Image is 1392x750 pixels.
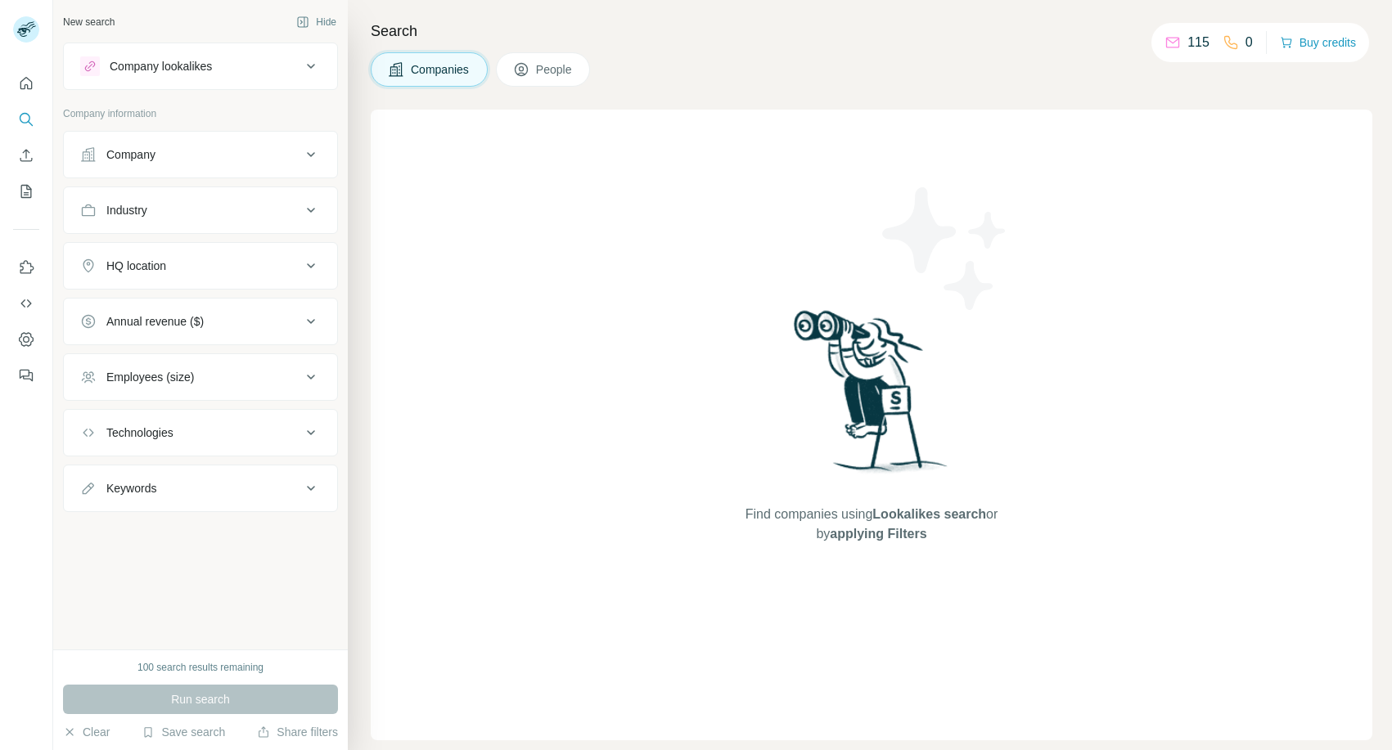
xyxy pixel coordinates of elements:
div: Technologies [106,424,173,441]
p: Company information [63,106,338,121]
div: Annual revenue ($) [106,313,204,330]
span: People [536,61,574,78]
button: Save search [142,724,225,740]
div: Industry [106,202,147,218]
div: Company [106,146,155,163]
img: Surfe Illustration - Stars [872,175,1019,322]
div: Keywords [106,480,156,496]
button: Share filters [257,724,338,740]
div: Company lookalikes [110,58,212,74]
button: HQ location [64,246,337,285]
button: Search [13,105,39,134]
span: Find companies using or by [741,505,1002,544]
div: 100 search results remaining [137,660,264,675]
span: applying Filters [830,527,926,541]
button: Keywords [64,469,337,508]
h4: Search [371,20,1372,43]
p: 115 [1187,33,1210,52]
div: New search [63,15,115,29]
button: Annual revenue ($) [64,302,337,341]
img: Surfe Illustration - Woman searching with binoculars [786,306,957,488]
button: Enrich CSV [13,141,39,170]
button: Industry [64,191,337,230]
div: Employees (size) [106,369,194,385]
div: HQ location [106,258,166,274]
button: Feedback [13,361,39,390]
button: Clear [63,724,110,740]
button: Use Surfe on LinkedIn [13,253,39,282]
button: Employees (size) [64,357,337,397]
button: Buy credits [1280,31,1356,54]
span: Companies [411,61,471,78]
button: Dashboard [13,325,39,354]
button: Quick start [13,69,39,98]
p: 0 [1246,33,1253,52]
button: Hide [285,10,348,34]
button: My lists [13,177,39,206]
button: Technologies [64,413,337,452]
span: Lookalikes search [872,507,986,521]
button: Company [64,135,337,174]
button: Use Surfe API [13,289,39,318]
button: Company lookalikes [64,47,337,86]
